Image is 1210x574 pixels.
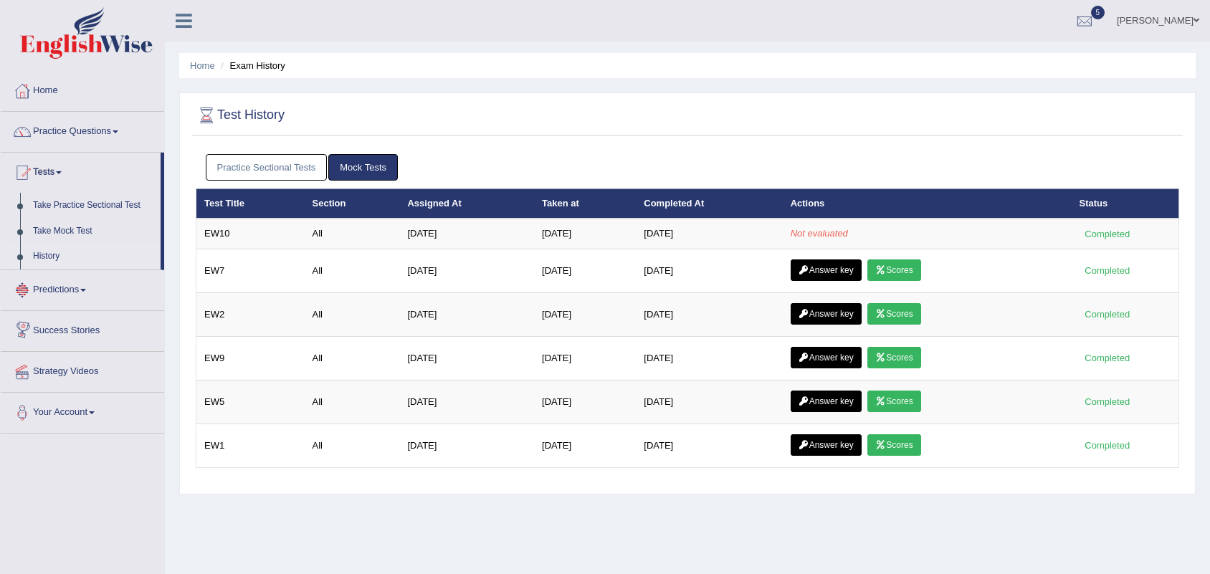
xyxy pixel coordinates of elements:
div: Completed [1080,226,1135,241]
div: Completed [1080,350,1135,365]
td: EW10 [196,219,305,249]
div: Completed [1080,438,1135,453]
td: [DATE] [636,219,782,249]
a: Scores [867,391,920,412]
td: All [305,380,400,424]
th: Taken at [534,188,636,219]
td: [DATE] [399,292,534,336]
td: [DATE] [636,292,782,336]
th: Actions [783,188,1072,219]
div: Completed [1080,394,1135,409]
div: Completed [1080,307,1135,322]
td: [DATE] [636,249,782,292]
div: Completed [1080,263,1135,278]
td: [DATE] [534,219,636,249]
th: Status [1072,188,1179,219]
td: All [305,292,400,336]
td: [DATE] [534,249,636,292]
a: Answer key [791,434,862,456]
td: [DATE] [636,380,782,424]
td: All [305,249,400,292]
a: Success Stories [1,311,164,347]
a: Answer key [791,391,862,412]
a: Strategy Videos [1,352,164,388]
a: Answer key [791,259,862,281]
li: Exam History [217,59,285,72]
em: Not evaluated [791,228,848,239]
th: Section [305,188,400,219]
a: Scores [867,347,920,368]
td: All [305,219,400,249]
a: Mock Tests [328,154,398,181]
a: Scores [867,303,920,325]
span: 5 [1091,6,1105,19]
td: All [305,336,400,380]
td: EW1 [196,424,305,467]
td: [DATE] [399,380,534,424]
a: Answer key [791,303,862,325]
td: [DATE] [534,292,636,336]
td: [DATE] [636,424,782,467]
a: Predictions [1,270,164,306]
a: Scores [867,259,920,281]
th: Completed At [636,188,782,219]
td: [DATE] [399,249,534,292]
a: Answer key [791,347,862,368]
a: Practice Questions [1,112,164,148]
a: Scores [867,434,920,456]
td: All [305,424,400,467]
a: Tests [1,153,161,188]
td: [DATE] [399,219,534,249]
td: [DATE] [636,336,782,380]
a: Home [190,60,215,71]
a: Take Practice Sectional Test [27,193,161,219]
a: Practice Sectional Tests [206,154,328,181]
a: Take Mock Test [27,219,161,244]
td: EW5 [196,380,305,424]
td: [DATE] [399,336,534,380]
td: EW2 [196,292,305,336]
td: [DATE] [399,424,534,467]
td: [DATE] [534,380,636,424]
th: Assigned At [399,188,534,219]
td: EW9 [196,336,305,380]
h2: Test History [196,105,285,126]
a: Home [1,71,164,107]
td: [DATE] [534,424,636,467]
th: Test Title [196,188,305,219]
td: EW7 [196,249,305,292]
a: Your Account [1,393,164,429]
a: History [27,244,161,269]
td: [DATE] [534,336,636,380]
